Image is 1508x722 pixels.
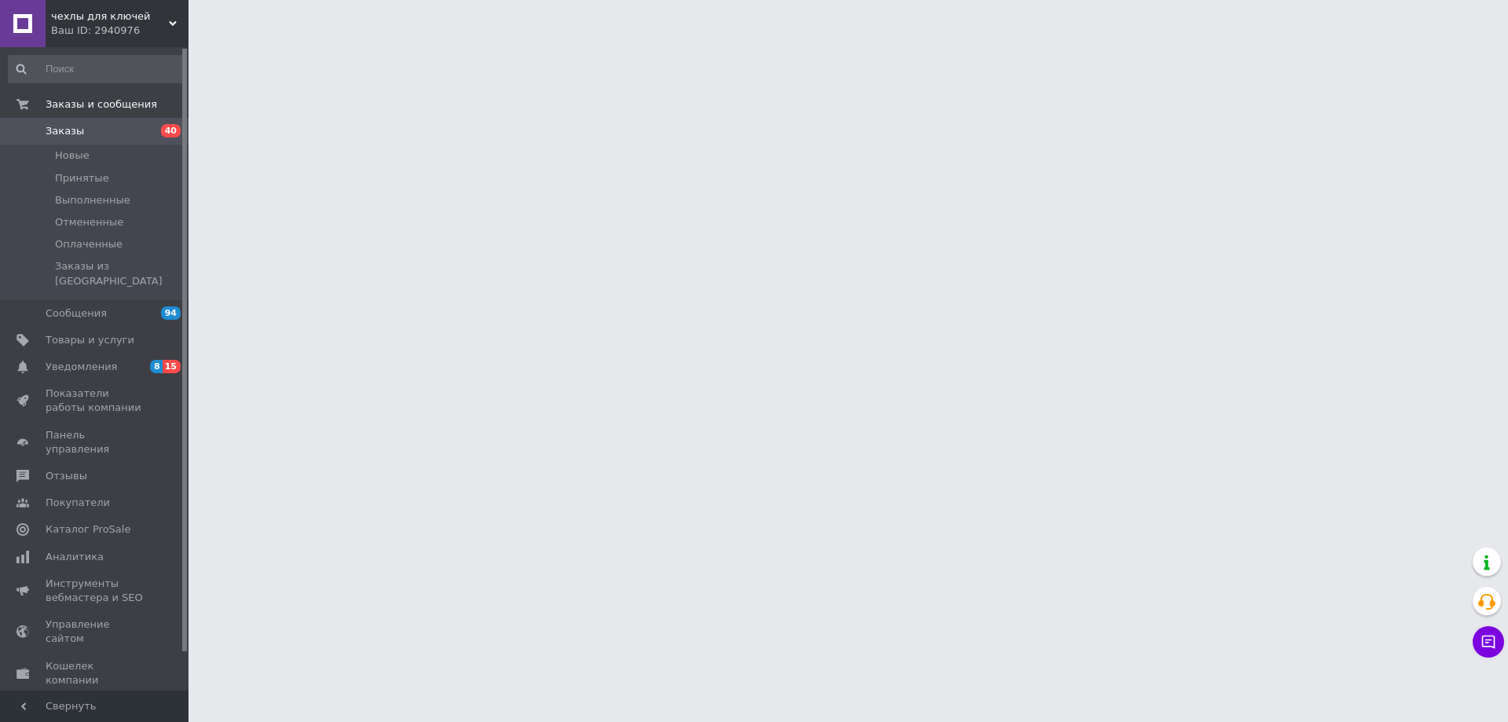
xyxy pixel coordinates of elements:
[55,171,109,185] span: Принятые
[46,387,145,415] span: Показатели работы компании
[46,496,110,510] span: Покупатели
[46,618,145,646] span: Управление сайтом
[55,193,130,207] span: Выполненные
[55,148,90,163] span: Новые
[55,259,184,288] span: Заказы из [GEOGRAPHIC_DATA]
[46,97,157,112] span: Заказы и сообщения
[46,659,145,687] span: Кошелек компании
[163,360,181,373] span: 15
[46,360,117,374] span: Уведомления
[46,469,87,483] span: Отзывы
[46,428,145,456] span: Панель управления
[161,124,181,137] span: 40
[55,237,123,251] span: Оплаченные
[51,24,188,38] div: Ваш ID: 2940976
[55,215,123,229] span: Отмененные
[46,550,104,564] span: Аналитика
[46,124,84,138] span: Заказы
[46,306,107,321] span: Сообщения
[51,9,169,24] span: чехлы для ключей
[8,55,185,83] input: Поиск
[161,306,181,320] span: 94
[1473,626,1504,658] button: Чат с покупателем
[46,522,130,537] span: Каталог ProSale
[150,360,163,373] span: 8
[46,333,134,347] span: Товары и услуги
[46,577,145,605] span: Инструменты вебмастера и SEO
